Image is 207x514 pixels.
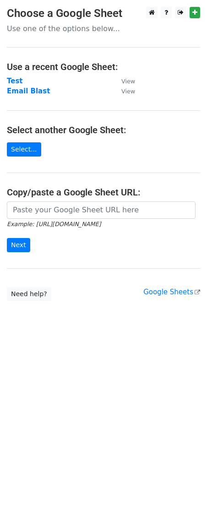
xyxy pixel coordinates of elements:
[112,77,135,85] a: View
[7,77,23,85] a: Test
[121,88,135,95] small: View
[7,221,101,227] small: Example: [URL][DOMAIN_NAME]
[143,288,200,296] a: Google Sheets
[7,87,50,95] a: Email Blast
[7,24,200,33] p: Use one of the options below...
[7,7,200,20] h3: Choose a Google Sheet
[7,287,51,301] a: Need help?
[7,61,200,72] h4: Use a recent Google Sheet:
[7,187,200,198] h4: Copy/paste a Google Sheet URL:
[112,87,135,95] a: View
[7,201,196,219] input: Paste your Google Sheet URL here
[7,124,200,135] h4: Select another Google Sheet:
[7,142,41,157] a: Select...
[121,78,135,85] small: View
[7,238,30,252] input: Next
